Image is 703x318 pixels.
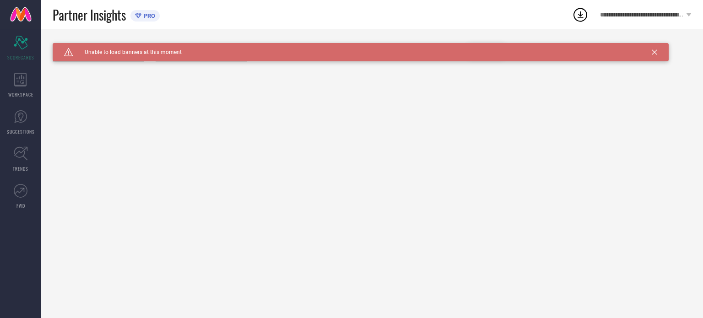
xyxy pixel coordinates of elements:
[73,49,182,55] span: Unable to load banners at this moment
[7,128,35,135] span: SUGGESTIONS
[7,54,34,61] span: SCORECARDS
[53,43,144,49] div: Brand
[13,165,28,172] span: TRENDS
[572,6,589,23] div: Open download list
[16,202,25,209] span: FWD
[141,12,155,19] span: PRO
[53,5,126,24] span: Partner Insights
[8,91,33,98] span: WORKSPACE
